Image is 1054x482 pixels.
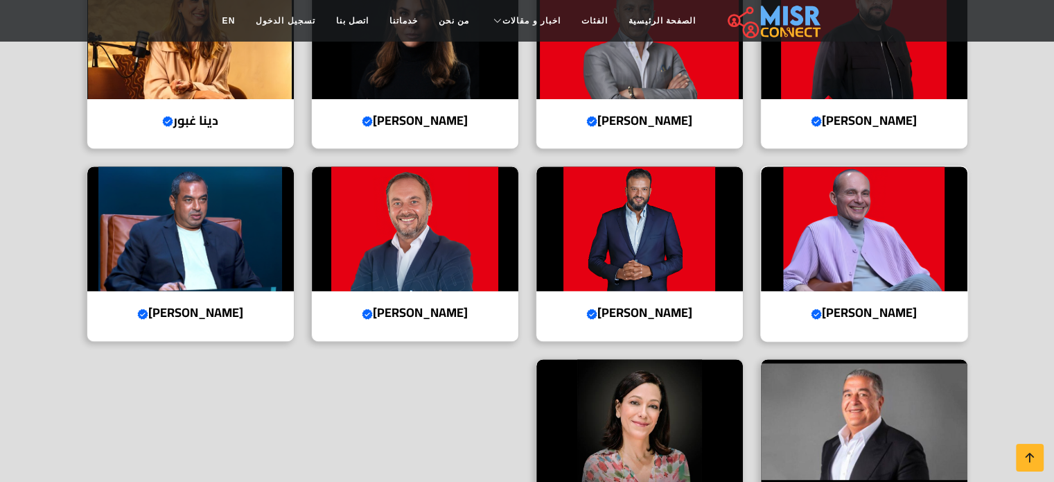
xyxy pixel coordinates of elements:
[547,305,732,320] h4: [PERSON_NAME]
[752,166,976,342] a: محمد فاروق [PERSON_NAME]
[811,309,822,320] svg: Verified account
[771,113,957,128] h4: [PERSON_NAME]
[379,8,428,34] a: خدماتنا
[728,3,820,38] img: main.misr_connect
[326,8,379,34] a: اتصل بنا
[527,166,752,342] a: أيمن ممدوح [PERSON_NAME]
[480,8,571,34] a: اخبار و مقالات
[428,8,480,34] a: من نحن
[322,305,508,320] h4: [PERSON_NAME]
[87,166,294,291] img: محمد إسماعيل منصور
[502,15,561,27] span: اخبار و مقالات
[618,8,706,34] a: الصفحة الرئيسية
[212,8,246,34] a: EN
[98,305,283,320] h4: [PERSON_NAME]
[322,113,508,128] h4: [PERSON_NAME]
[162,116,173,127] svg: Verified account
[571,8,618,34] a: الفئات
[586,309,597,320] svg: Verified account
[771,305,957,320] h4: [PERSON_NAME]
[586,116,597,127] svg: Verified account
[547,113,732,128] h4: [PERSON_NAME]
[362,309,373,320] svg: Verified account
[811,116,822,127] svg: Verified account
[312,166,518,291] img: أحمد طارق خليل
[98,113,283,128] h4: دينا غبور
[536,166,743,291] img: أيمن ممدوح
[362,116,373,127] svg: Verified account
[303,166,527,342] a: أحمد طارق خليل [PERSON_NAME]
[245,8,325,34] a: تسجيل الدخول
[78,166,303,342] a: محمد إسماعيل منصور [PERSON_NAME]
[137,309,148,320] svg: Verified account
[761,166,967,291] img: محمد فاروق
